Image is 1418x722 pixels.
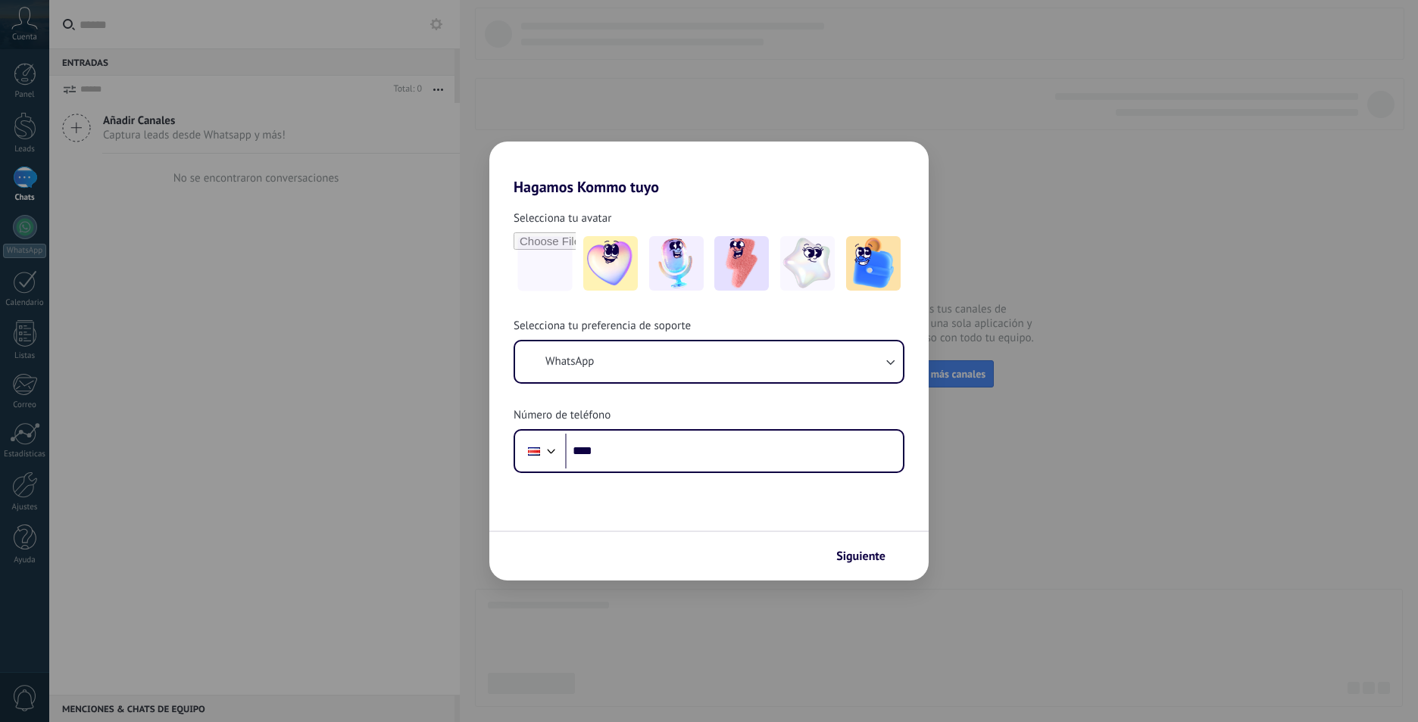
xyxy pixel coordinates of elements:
[545,354,594,369] span: WhatsApp
[514,408,611,423] span: Número de teléfono
[714,236,769,291] img: -3.jpeg
[514,319,691,334] span: Selecciona tu preferencia de soporte
[649,236,704,291] img: -2.jpeg
[780,236,835,291] img: -4.jpeg
[489,142,929,196] h2: Hagamos Kommo tuyo
[846,236,901,291] img: -5.jpeg
[583,236,638,291] img: -1.jpeg
[520,435,548,467] div: Costa Rica: + 506
[836,551,885,562] span: Siguiente
[829,543,906,569] button: Siguiente
[515,341,903,382] button: WhatsApp
[514,211,611,226] span: Selecciona tu avatar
